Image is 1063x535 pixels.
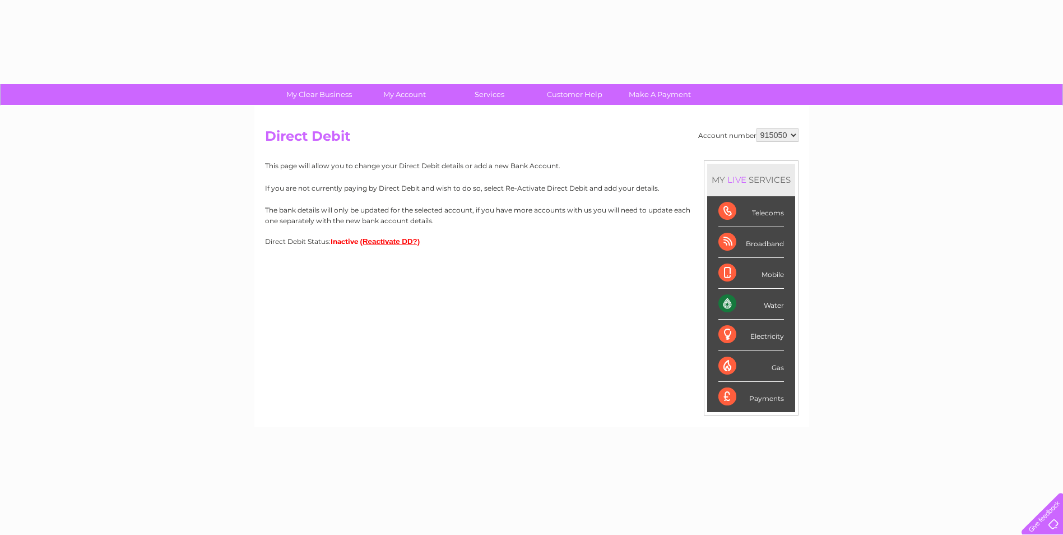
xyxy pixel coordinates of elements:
[698,128,799,142] div: Account number
[265,205,799,226] p: The bank details will only be updated for the selected account, if you have more accounts with us...
[718,289,784,320] div: Water
[718,382,784,412] div: Payments
[265,183,799,193] p: If you are not currently paying by Direct Debit and wish to do so, select Re-Activate Direct Debi...
[718,196,784,227] div: Telecoms
[265,128,799,150] h2: Direct Debit
[265,160,799,171] p: This page will allow you to change your Direct Debit details or add a new Bank Account.
[443,84,536,105] a: Services
[718,258,784,289] div: Mobile
[718,351,784,382] div: Gas
[707,164,795,196] div: MY SERVICES
[273,84,365,105] a: My Clear Business
[528,84,621,105] a: Customer Help
[718,227,784,258] div: Broadband
[265,237,799,246] div: Direct Debit Status:
[614,84,706,105] a: Make A Payment
[360,237,420,246] button: (Reactivate DD?)
[725,174,749,185] div: LIVE
[718,320,784,350] div: Electricity
[358,84,451,105] a: My Account
[331,237,359,246] span: Inactive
